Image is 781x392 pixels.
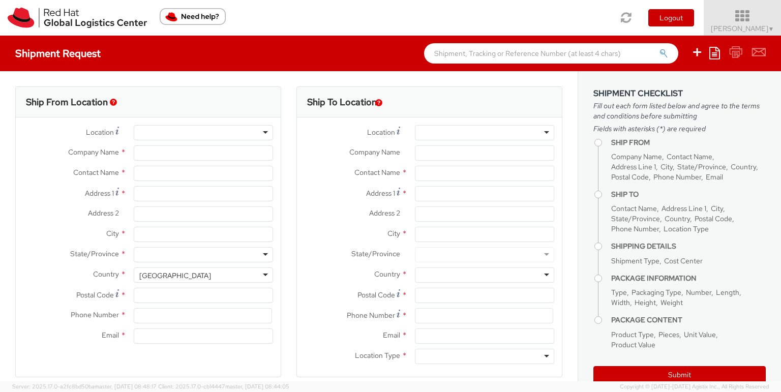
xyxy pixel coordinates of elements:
span: Postal Code [695,214,732,223]
span: Postal Code [76,290,114,299]
div: [GEOGRAPHIC_DATA] [139,270,211,281]
span: Location [367,128,395,137]
span: State/Province [70,249,119,258]
span: Company Name [68,147,119,157]
span: Fill out each form listed below and agree to the terms and conditions before submitting [593,101,766,121]
h4: Ship To [611,191,766,198]
h4: Package Information [611,275,766,282]
span: City [711,204,723,213]
span: Address 1 [366,189,395,198]
span: Product Type [611,330,654,339]
span: Postal Code [357,290,395,299]
span: Contact Name [667,152,712,161]
span: Height [635,298,656,307]
span: Length [716,288,739,297]
span: Email [383,330,400,340]
span: ▼ [768,25,774,33]
span: Phone Number [71,310,119,319]
h3: Ship To Location [307,97,377,107]
input: Shipment, Tracking or Reference Number (at least 4 chars) [424,43,678,64]
span: Copyright © [DATE]-[DATE] Agistix Inc., All Rights Reserved [620,383,769,391]
h4: Package Content [611,316,766,324]
span: Product Value [611,340,655,349]
h3: Ship From Location [26,97,108,107]
span: Address Line 1 [611,162,656,171]
span: State/Province [351,249,400,258]
span: Email [706,172,723,182]
span: Location Type [355,351,400,360]
span: Company Name [611,152,662,161]
span: Width [611,298,630,307]
span: Location [86,128,114,137]
span: Address 2 [88,208,119,218]
h4: Shipment Request [15,48,101,59]
span: Shipment Type [611,256,659,265]
span: Country [731,162,756,171]
span: Contact Name [73,168,119,177]
span: [PERSON_NAME] [711,24,774,33]
span: Contact Name [354,168,400,177]
span: Postal Code [611,172,649,182]
span: City [387,229,400,238]
span: Phone Number [347,311,395,320]
span: Type [611,288,627,297]
span: Phone Number [653,172,701,182]
span: Number [686,288,711,297]
h4: Shipping Details [611,243,766,250]
button: Need help? [160,8,226,25]
span: Weight [660,298,683,307]
span: Client: 2025.17.0-cb14447 [158,383,289,390]
span: master, [DATE] 08:44:05 [225,383,289,390]
span: Country [374,269,400,279]
span: City [106,229,119,238]
span: Address 2 [369,208,400,218]
span: State/Province [611,214,660,223]
span: Address Line 1 [662,204,706,213]
span: Packaging Type [632,288,681,297]
span: Address 1 [85,189,114,198]
span: Location Type [664,224,709,233]
span: Fields with asterisks (*) are required [593,124,766,134]
span: Cost Center [664,256,703,265]
span: Contact Name [611,204,657,213]
span: Pieces [658,330,679,339]
span: Country [93,269,119,279]
span: Email [102,330,119,340]
h3: Shipment Checklist [593,89,766,98]
span: Company Name [349,147,400,157]
span: State/Province [677,162,726,171]
span: master, [DATE] 08:48:17 [95,383,157,390]
img: rh-logistics-00dfa346123c4ec078e1.svg [8,8,147,28]
button: Submit [593,366,766,383]
button: Logout [648,9,694,26]
span: Phone Number [611,224,659,233]
span: City [660,162,673,171]
span: Country [665,214,690,223]
span: Unit Value [684,330,716,339]
span: Server: 2025.17.0-a2fc8bd50ba [12,383,157,390]
h4: Ship From [611,139,766,146]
